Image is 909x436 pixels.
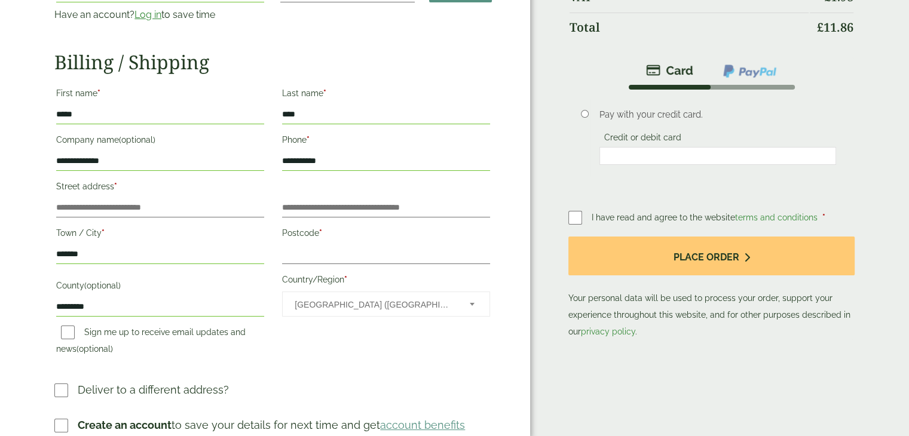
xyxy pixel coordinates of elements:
label: Sign me up to receive email updates and news [56,327,246,357]
a: privacy policy [581,327,635,336]
p: Pay with your credit card. [599,108,836,121]
label: First name [56,85,264,105]
p: Deliver to a different address? [78,382,229,398]
span: Country/Region [282,291,490,317]
button: Place order [568,237,855,275]
p: to save your details for next time and get [78,417,465,433]
label: Last name [282,85,490,105]
label: Company name [56,131,264,152]
span: £ [817,19,824,35]
bdi: 11.86 [817,19,853,35]
abbr: required [319,228,322,238]
span: I have read and agree to the website [592,213,820,222]
span: (optional) [119,135,155,145]
input: Sign me up to receive email updates and news(optional) [61,326,75,339]
a: Log in [134,9,161,20]
label: Credit or debit card [599,133,686,146]
label: County [56,277,264,297]
a: account benefits [380,419,465,431]
label: Phone [282,131,490,152]
a: terms and conditions [735,213,818,222]
h2: Billing / Shipping [54,51,492,73]
p: Have an account? to save time [54,8,266,22]
abbr: required [102,228,105,238]
abbr: required [323,88,326,98]
strong: Create an account [78,419,172,431]
label: Street address [56,178,264,198]
abbr: required [97,88,100,98]
abbr: required [344,275,347,284]
abbr: required [822,213,825,222]
p: Your personal data will be used to process your order, support your experience throughout this we... [568,237,855,340]
label: Town / City [56,225,264,245]
th: Total [570,13,809,42]
label: Postcode [282,225,490,245]
span: (optional) [76,344,113,354]
span: United Kingdom (UK) [295,292,454,317]
img: stripe.png [646,63,693,78]
img: ppcp-gateway.png [722,63,778,79]
abbr: required [307,135,310,145]
span: (optional) [84,281,121,290]
iframe: Secure card payment input frame [603,151,833,161]
abbr: required [114,182,117,191]
label: Country/Region [282,271,490,291]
